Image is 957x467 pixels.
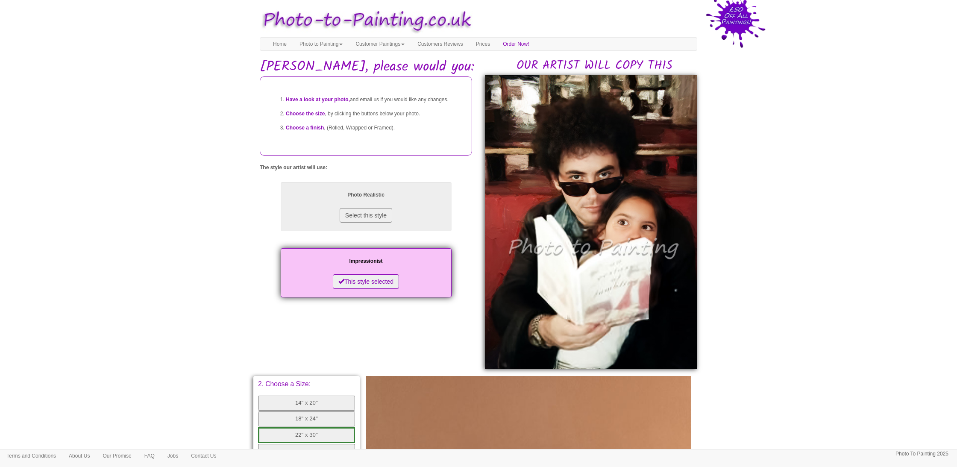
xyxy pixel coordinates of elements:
label: The style our artist will use: [260,164,327,171]
button: 22" x 30" [258,427,355,443]
a: Order Now! [496,38,535,50]
button: 18" x 24" [258,411,355,426]
p: Photo To Painting 2025 [895,449,948,458]
a: Contact Us [185,449,223,462]
a: Our Promise [96,449,138,462]
p: Impressionist [289,257,443,266]
li: , by clicking the buttons below your photo. [286,107,463,121]
button: 26" x 36" [258,444,355,459]
a: Customer Paintings [349,38,411,50]
a: FAQ [138,449,161,462]
a: Jobs [161,449,185,462]
button: This style selected [333,274,399,289]
li: and email us if you would like any changes. [286,93,463,107]
img: Photo to Painting [255,4,474,37]
button: 14" x 20" [258,396,355,411]
a: Home [267,38,293,50]
a: Customers Reviews [411,38,470,50]
span: Have a look at your photo, [286,97,350,103]
img: Suzanne, please would you: [485,75,697,369]
span: Choose the size [286,111,325,117]
a: About Us [62,449,96,462]
span: Choose a finish [286,125,324,131]
h1: [PERSON_NAME], please would you: [260,59,697,74]
a: Prices [470,38,496,50]
a: Photo to Painting [293,38,349,50]
p: 2. Choose a Size: [258,381,355,388]
button: Select this style [340,208,392,223]
p: Photo Realistic [289,191,443,200]
h2: OUR ARTIST WILL COPY THIS [491,59,697,73]
li: , (Rolled, Wrapped or Framed). [286,121,463,135]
